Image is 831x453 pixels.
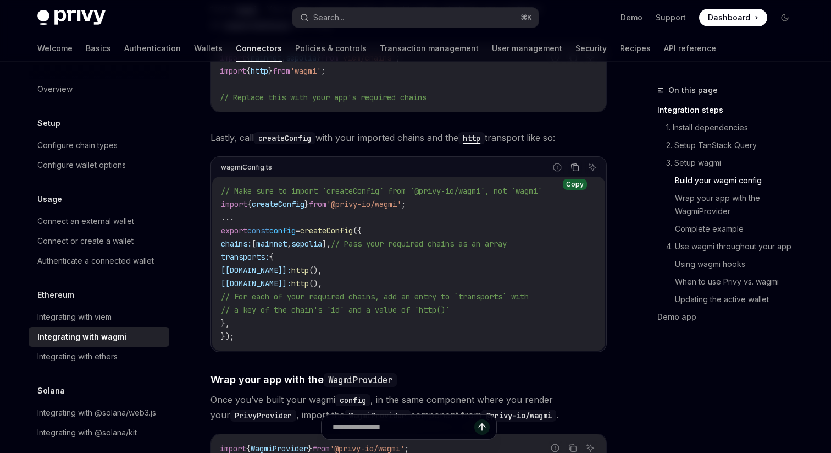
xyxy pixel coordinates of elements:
span: // For each of your required chains, add an entry to `transports` with [221,292,529,302]
a: Integrating with @solana/kit [29,423,169,443]
code: createConfig [254,132,315,144]
a: Build your wagmi config [675,172,802,189]
code: WagmiProvider [345,410,411,422]
a: Authenticate a connected wallet [29,251,169,271]
button: Report incorrect code [550,160,564,174]
a: Complete example [675,220,802,238]
span: { [269,252,274,262]
code: config [335,394,370,406]
div: Configure wallet options [37,159,126,172]
div: Copy [563,179,587,190]
h5: Usage [37,193,62,206]
span: ; [401,199,406,209]
a: 3. Setup wagmi [666,154,802,172]
span: ], [322,239,331,249]
button: Send message [474,419,490,435]
span: } [304,199,309,209]
span: Lastly, call with your imported chains and the transport like so: [210,130,607,145]
span: [[DOMAIN_NAME]]: [221,265,291,275]
a: Wrap your app with the WagmiProvider [675,189,802,220]
a: Integration steps [657,101,802,119]
div: Integrating with ethers [37,350,118,363]
span: On this page [668,84,718,97]
a: Recipes [620,35,651,62]
div: Integrating with @solana/kit [37,426,137,439]
span: // Pass your required chains as an array [331,239,507,249]
span: }, [221,318,230,328]
div: Configure chain types [37,139,118,152]
a: Connect an external wallet [29,211,169,231]
span: // a key of the chain's `id` and a value of `http()` [221,305,450,315]
div: Integrating with wagmi [37,330,126,343]
a: Dashboard [699,9,767,26]
div: Connect an external wallet [37,215,134,228]
div: Connect or create a wallet [37,234,134,248]
h5: Ethereum [37,288,74,302]
span: sepolia [291,239,322,249]
button: Copy the contents from the code block [568,160,582,174]
span: 'wagmi' [290,66,321,76]
span: export [221,226,247,236]
a: Overview [29,79,169,99]
a: 2. Setup TanStack Query [666,137,802,154]
a: Transaction management [380,35,479,62]
h5: Solana [37,384,65,397]
img: dark logo [37,10,106,25]
a: Policies & controls [295,35,367,62]
button: Ask AI [585,160,600,174]
a: Welcome [37,35,73,62]
button: Toggle dark mode [776,9,794,26]
a: http [458,132,485,143]
a: Basics [86,35,111,62]
code: PrivyProvider [230,410,296,422]
div: Authenticate a connected wallet [37,254,154,268]
span: = [296,226,300,236]
span: // Replace this with your app's required chains [220,92,426,102]
span: Once you’ve built your wagmi , in the same component where you render your , import the component... [210,392,607,423]
a: Configure wallet options [29,155,169,175]
a: 1. Install dependencies [666,119,802,137]
span: } [268,66,273,76]
a: Integrating with ethers [29,347,169,367]
h5: Setup [37,117,60,130]
span: { [246,66,251,76]
a: Integrating with @solana/web3.js [29,403,169,423]
span: import [220,66,246,76]
a: Connectors [236,35,282,62]
a: Wallets [194,35,223,62]
span: { [247,199,252,209]
div: Integrating with viem [37,310,112,324]
a: Configure chain types [29,135,169,155]
span: transports: [221,252,269,262]
span: ; [321,66,325,76]
a: When to use Privy vs. wagmi [675,273,802,291]
div: Overview [37,83,73,96]
span: mainnet [256,239,287,249]
span: ({ [353,226,362,236]
a: Demo [621,12,642,23]
a: 4. Use wagmi throughout your app [666,238,802,255]
span: http [291,279,309,288]
code: http [458,132,485,144]
button: Search...⌘K [292,8,539,28]
a: Connect or create a wallet [29,231,169,251]
div: Search... [313,11,344,24]
span: config [269,226,296,236]
span: // Make sure to import `createConfig` from `@privy-io/wagmi`, not `wagmi` [221,186,542,196]
a: Demo app [657,308,802,326]
span: http [291,265,309,275]
a: Authentication [124,35,181,62]
div: wagmiConfig.ts [221,160,272,174]
a: User management [492,35,562,62]
span: ... [221,212,234,222]
a: Updating the active wallet [675,291,802,308]
a: Using wagmi hooks [675,255,802,273]
span: from [273,66,290,76]
span: [ [252,239,256,249]
a: Support [656,12,686,23]
a: Security [575,35,607,62]
span: chains: [221,239,252,249]
span: , [287,239,291,249]
div: Integrating with @solana/web3.js [37,406,156,419]
span: from [309,199,326,209]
